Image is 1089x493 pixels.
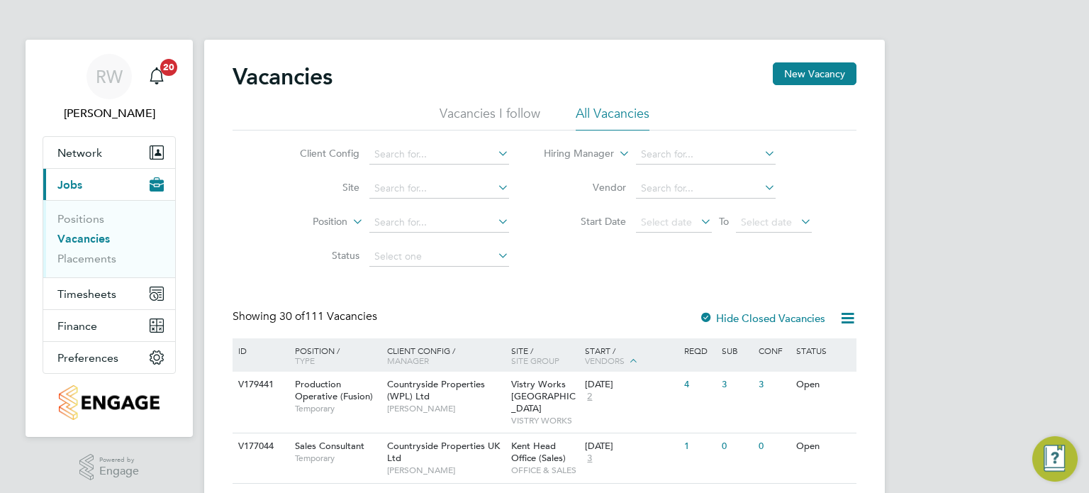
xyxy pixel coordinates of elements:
[57,146,102,160] span: Network
[295,378,373,402] span: Production Operative (Fusion)
[532,147,614,161] label: Hiring Manager
[26,40,193,437] nav: Main navigation
[235,372,284,398] div: V179441
[681,433,717,460] div: 1
[585,379,677,391] div: [DATE]
[57,351,118,365] span: Preferences
[369,145,509,165] input: Search for...
[235,338,284,362] div: ID
[544,181,626,194] label: Vendor
[284,338,384,372] div: Position /
[143,54,171,99] a: 20
[59,385,159,420] img: countryside-properties-logo-retina.png
[43,278,175,309] button: Timesheets
[585,391,594,403] span: 2
[715,212,733,231] span: To
[43,54,176,122] a: RW[PERSON_NAME]
[511,355,559,366] span: Site Group
[43,310,175,341] button: Finance
[43,105,176,122] span: Richard Walsh
[369,247,509,267] input: Select one
[278,147,359,160] label: Client Config
[636,145,776,165] input: Search for...
[585,453,594,465] span: 3
[581,338,681,374] div: Start /
[681,372,717,398] div: 4
[160,59,177,76] span: 20
[718,372,755,398] div: 3
[295,403,380,414] span: Temporary
[793,338,854,362] div: Status
[278,249,359,262] label: Status
[57,252,116,265] a: Placements
[387,440,500,464] span: Countryside Properties UK Ltd
[585,355,625,366] span: Vendors
[511,415,579,426] span: VISTRY WORKS
[544,215,626,228] label: Start Date
[295,453,380,464] span: Temporary
[79,454,140,481] a: Powered byEngage
[576,105,649,131] li: All Vacancies
[295,355,315,366] span: Type
[755,372,792,398] div: 3
[773,62,856,85] button: New Vacancy
[585,441,677,453] div: [DATE]
[99,454,139,466] span: Powered by
[266,215,347,229] label: Position
[636,179,776,199] input: Search for...
[278,181,359,194] label: Site
[43,169,175,200] button: Jobs
[369,213,509,233] input: Search for...
[279,309,377,323] span: 111 Vacancies
[793,433,854,460] div: Open
[440,105,540,131] li: Vacancies I follow
[681,338,717,362] div: Reqd
[96,67,123,86] span: RW
[699,311,825,325] label: Hide Closed Vacancies
[755,433,792,460] div: 0
[295,440,364,452] span: Sales Consultant
[387,403,504,414] span: [PERSON_NAME]
[1032,436,1078,482] button: Engage Resource Center
[57,232,110,245] a: Vacancies
[43,342,175,373] button: Preferences
[718,338,755,362] div: Sub
[387,378,485,402] span: Countryside Properties (WPL) Ltd
[384,338,508,372] div: Client Config /
[387,465,504,476] span: [PERSON_NAME]
[279,309,305,323] span: 30 of
[755,338,792,362] div: Conf
[741,216,792,228] span: Select date
[511,440,566,464] span: Kent Head Office (Sales)
[233,309,380,324] div: Showing
[793,372,854,398] div: Open
[718,433,755,460] div: 0
[511,465,579,476] span: OFFICE & SALES
[369,179,509,199] input: Search for...
[508,338,582,372] div: Site /
[235,433,284,460] div: V177044
[43,200,175,277] div: Jobs
[511,378,576,414] span: Vistry Works [GEOGRAPHIC_DATA]
[57,287,116,301] span: Timesheets
[57,178,82,192] span: Jobs
[387,355,429,366] span: Manager
[43,137,175,168] button: Network
[233,62,333,91] h2: Vacancies
[641,216,692,228] span: Select date
[99,465,139,477] span: Engage
[43,385,176,420] a: Go to home page
[57,212,104,226] a: Positions
[57,319,97,333] span: Finance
